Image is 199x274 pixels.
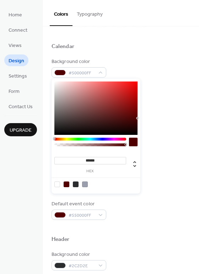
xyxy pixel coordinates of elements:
a: Settings [4,70,31,81]
span: Settings [9,73,27,80]
div: rgb(44, 45, 46) [73,181,79,187]
span: Home [9,11,22,19]
div: rgb(255, 255, 255) [54,181,60,187]
span: Views [9,42,22,49]
span: #550000FF [69,212,95,219]
span: Design [9,57,24,65]
a: Views [4,39,26,51]
span: Form [9,88,20,95]
div: Background color [52,251,105,258]
span: Upgrade [10,127,32,134]
a: Form [4,85,24,97]
label: hex [54,169,126,173]
a: Home [4,9,26,20]
div: Calendar [52,43,74,51]
div: Background color [52,58,105,65]
a: Contact Us [4,100,37,112]
button: Upgrade [4,123,37,136]
div: rgb(85, 0, 0) [64,181,69,187]
a: Connect [4,24,32,36]
span: Connect [9,27,27,34]
span: #2C2D2E [69,262,95,270]
a: Design [4,54,28,66]
div: rgb(155, 158, 172) [82,181,88,187]
span: Contact Us [9,103,33,111]
div: Default event color [52,200,105,208]
div: Header [52,236,70,243]
span: #500000FF [69,69,95,77]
